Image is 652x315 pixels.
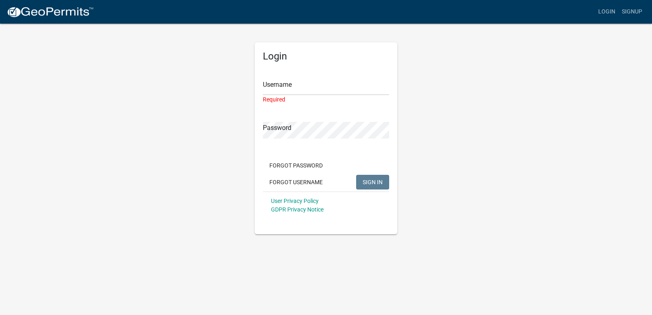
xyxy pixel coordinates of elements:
button: Forgot Username [263,175,329,189]
button: SIGN IN [356,175,389,189]
a: User Privacy Policy [271,198,319,204]
div: Required [263,95,389,104]
a: GDPR Privacy Notice [271,206,324,213]
button: Forgot Password [263,158,329,173]
h5: Login [263,51,389,62]
a: Signup [619,4,645,20]
span: SIGN IN [363,178,383,185]
a: Login [595,4,619,20]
